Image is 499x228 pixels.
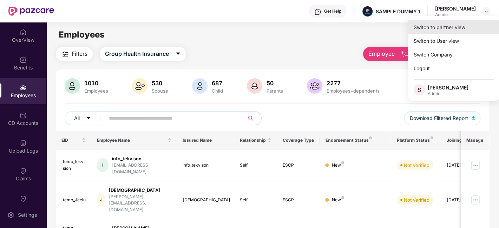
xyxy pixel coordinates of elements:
span: Relationship [240,138,266,143]
div: Get Help [324,8,341,14]
th: Joining Date [441,131,484,150]
img: manageButton [470,194,481,206]
div: [PERSON_NAME][EMAIL_ADDRESS][DOMAIN_NAME] [109,194,171,214]
span: EID [61,138,81,143]
button: Allcaret-down [65,111,107,125]
img: svg+xml;base64,PHN2ZyB4bWxucz0iaHR0cDovL3d3dy53My5vcmcvMjAwMC9zdmciIHdpZHRoPSI4IiBoZWlnaHQ9IjgiIH... [369,136,372,139]
th: Employee Name [91,131,177,150]
img: svg+xml;base64,PHN2ZyB4bWxucz0iaHR0cDovL3d3dy53My5vcmcvMjAwMC9zdmciIHhtbG5zOnhsaW5rPSJodHRwOi8vd3... [307,78,322,94]
div: [DATE] [447,162,478,169]
img: svg+xml;base64,PHN2ZyB4bWxucz0iaHR0cDovL3d3dy53My5vcmcvMjAwMC9zdmciIHdpZHRoPSI4IiBoZWlnaHQ9IjgiIH... [341,196,344,199]
div: temp_tekvision [63,159,86,172]
div: 530 [150,80,170,87]
div: [EMAIL_ADDRESS][DOMAIN_NAME] [112,162,171,175]
span: caret-down [175,51,181,57]
button: Group Health Insurancecaret-down [100,47,186,61]
img: svg+xml;base64,PHN2ZyB4bWxucz0iaHR0cDovL3d3dy53My5vcmcvMjAwMC9zdmciIHhtbG5zOnhsaW5rPSJodHRwOi8vd3... [192,78,208,94]
img: svg+xml;base64,PHN2ZyBpZD0iQ2xhaW0iIHhtbG5zPSJodHRwOi8vd3d3LnczLm9yZy8yMDAwL3N2ZyIgd2lkdGg9IjIwIi... [20,167,27,174]
span: Employees [59,29,105,40]
span: Employee [368,49,395,58]
div: Parents [265,88,284,94]
div: 1010 [83,80,110,87]
span: Filters [72,49,87,58]
img: svg+xml;base64,PHN2ZyBpZD0iRHJvcGRvd24tMzJ4MzIiIHhtbG5zPSJodHRwOi8vd3d3LnczLm9yZy8yMDAwL3N2ZyIgd2... [484,8,489,14]
img: svg+xml;base64,PHN2ZyB4bWxucz0iaHR0cDovL3d3dy53My5vcmcvMjAwMC9zdmciIHhtbG5zOnhsaW5rPSJodHRwOi8vd3... [132,78,147,94]
span: search [244,115,258,121]
div: [DEMOGRAPHIC_DATA] [109,187,171,194]
div: New [331,162,344,169]
div: Employees+dependents [325,88,381,94]
img: svg+xml;base64,PHN2ZyBpZD0iRW1wbG95ZWVzIiB4bWxucz0iaHR0cDovL3d3dy53My5vcmcvMjAwMC9zdmciIHdpZHRoPS... [20,84,27,91]
img: svg+xml;base64,PHN2ZyBpZD0iSGVscC0zMngzMiIgeG1sbnM9Imh0dHA6Ly93d3cudzMub3JnLzIwMDAvc3ZnIiB3aWR0aD... [314,8,321,15]
span: S [418,86,421,94]
img: svg+xml;base64,PHN2ZyB4bWxucz0iaHR0cDovL3d3dy53My5vcmcvMjAwMC9zdmciIHhtbG5zOnhsaW5rPSJodHRwOi8vd3... [472,116,475,120]
div: 50 [265,80,284,87]
div: Admin [428,91,468,96]
div: info_tekvison [183,162,229,169]
th: Insured Name [177,131,234,150]
th: Relationship [234,131,277,150]
div: temp_Jeelu [63,197,86,203]
img: svg+xml;base64,PHN2ZyB4bWxucz0iaHR0cDovL3d3dy53My5vcmcvMjAwMC9zdmciIHdpZHRoPSI4IiBoZWlnaHQ9IjgiIH... [431,136,433,139]
div: Self [240,197,271,203]
span: Group Health Insurance [105,49,169,58]
div: 2277 [325,80,381,87]
span: All [74,114,80,122]
div: Not Verified [404,162,429,169]
img: svg+xml;base64,PHN2ZyB4bWxucz0iaHR0cDovL3d3dy53My5vcmcvMjAwMC9zdmciIHhtbG5zOnhsaW5rPSJodHRwOi8vd3... [400,50,409,59]
img: New Pazcare Logo [8,7,54,16]
img: Pazcare_Alternative_logo-01-01.png [362,6,373,16]
div: ESCP [283,162,314,169]
div: Self [240,162,271,169]
div: Employees [83,88,110,94]
img: svg+xml;base64,PHN2ZyB4bWxucz0iaHR0cDovL3d3dy53My5vcmcvMjAwMC9zdmciIHhtbG5zOnhsaW5rPSJodHRwOi8vd3... [65,78,80,94]
div: [DEMOGRAPHIC_DATA] [183,197,229,203]
div: 687 [210,80,224,87]
div: I [97,158,109,172]
span: Employee Name [97,138,166,143]
img: svg+xml;base64,PHN2ZyBpZD0iQ0RfQWNjb3VudHMiIGRhdGEtbmFtZT0iQ0QgQWNjb3VudHMiIHhtbG5zPSJodHRwOi8vd3... [20,112,27,119]
div: Spouse [150,88,170,94]
img: svg+xml;base64,PHN2ZyBpZD0iQ2xhaW0iIHhtbG5zPSJodHRwOi8vd3d3LnczLm9yZy8yMDAwL3N2ZyIgd2lkdGg9IjIwIi... [20,195,27,202]
img: svg+xml;base64,PHN2ZyB4bWxucz0iaHR0cDovL3d3dy53My5vcmcvMjAwMC9zdmciIHdpZHRoPSIyNCIgaGVpZ2h0PSIyNC... [61,50,70,59]
th: Manage [461,131,489,150]
img: svg+xml;base64,PHN2ZyB4bWxucz0iaHR0cDovL3d3dy53My5vcmcvMjAwMC9zdmciIHdpZHRoPSI4IiBoZWlnaHQ9IjgiIH... [341,161,344,164]
div: [DATE] [447,197,478,203]
button: search [244,111,262,125]
div: Not Verified [404,196,429,203]
button: Employee [363,47,414,61]
img: svg+xml;base64,PHN2ZyB4bWxucz0iaHR0cDovL3d3dy53My5vcmcvMjAwMC9zdmciIHhtbG5zOnhsaW5rPSJodHRwOi8vd3... [247,78,262,94]
div: Settings [16,212,39,219]
button: Filters [56,47,93,61]
span: Download Filtered Report [410,114,468,122]
th: EID [56,131,92,150]
img: svg+xml;base64,PHN2ZyBpZD0iSG9tZSIgeG1sbnM9Imh0dHA6Ly93d3cudzMub3JnLzIwMDAvc3ZnIiB3aWR0aD0iMjAiIG... [20,29,27,36]
div: ESCP [283,197,314,203]
div: Platform Status [397,138,435,143]
div: SAMPLE DUMMY 1 [376,8,420,15]
div: Child [210,88,224,94]
th: Coverage Type [277,131,320,150]
div: J [97,193,105,207]
div: [PERSON_NAME] [428,84,468,91]
div: info_tekvison [112,155,171,162]
div: [PERSON_NAME] [435,5,476,12]
div: Admin [435,12,476,18]
span: caret-down [86,116,91,121]
button: Download Filtered Report [404,111,481,125]
img: manageButton [470,160,481,171]
div: New [331,197,344,203]
div: Endorsement Status [325,138,385,143]
img: svg+xml;base64,PHN2ZyBpZD0iVXBsb2FkX0xvZ3MiIGRhdGEtbmFtZT0iVXBsb2FkIExvZ3MiIHhtbG5zPSJodHRwOi8vd3... [20,140,27,147]
img: svg+xml;base64,PHN2ZyBpZD0iQmVuZWZpdHMiIHhtbG5zPSJodHRwOi8vd3d3LnczLm9yZy8yMDAwL3N2ZyIgd2lkdGg9Ij... [20,56,27,63]
img: svg+xml;base64,PHN2ZyBpZD0iU2V0dGluZy0yMHgyMCIgeG1sbnM9Imh0dHA6Ly93d3cudzMub3JnLzIwMDAvc3ZnIiB3aW... [7,212,14,219]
